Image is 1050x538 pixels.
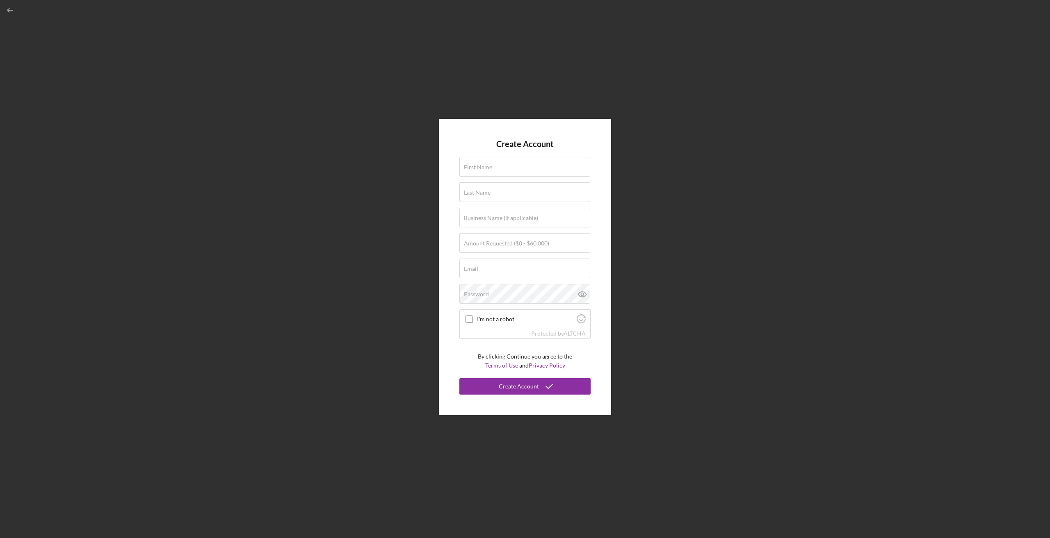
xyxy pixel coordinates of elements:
[459,378,591,395] button: Create Account
[529,362,565,369] a: Privacy Policy
[464,291,489,297] label: Password
[531,330,586,337] div: Protected by
[577,318,586,325] a: Visit Altcha.org
[464,266,478,272] label: Email
[477,316,574,322] label: I'm not a robot
[464,189,491,196] label: Last Name
[485,362,518,369] a: Terms of Use
[478,352,572,370] p: By clicking Continue you agree to the and
[499,378,539,395] div: Create Account
[464,164,492,170] label: First Name
[564,330,586,337] a: Visit Altcha.org
[496,139,554,149] h4: Create Account
[464,240,549,247] label: Amount Requested ($0 - $60,000)
[464,215,538,221] label: Business Name (if applicable)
